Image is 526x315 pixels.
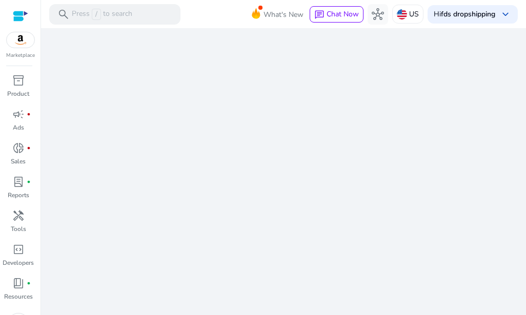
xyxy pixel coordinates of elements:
[8,191,29,200] p: Reports
[264,6,304,24] span: What's New
[12,243,25,256] span: code_blocks
[310,6,363,23] button: chatChat Now
[6,52,35,59] p: Marketplace
[4,292,33,301] p: Resources
[397,9,407,19] img: us.svg
[12,108,25,120] span: campaign
[441,9,495,19] b: fds dropshipping
[12,176,25,188] span: lab_profile
[12,277,25,289] span: book_4
[434,11,495,18] p: Hi
[12,74,25,87] span: inventory_2
[13,123,24,132] p: Ads
[27,180,31,184] span: fiber_manual_record
[314,10,325,20] span: chat
[11,224,26,234] p: Tools
[12,209,25,222] span: handyman
[72,9,132,20] p: Press to search
[27,112,31,116] span: fiber_manual_record
[372,8,384,20] span: hub
[368,4,388,25] button: hub
[11,157,26,166] p: Sales
[7,89,29,98] p: Product
[3,258,34,267] p: Developers
[499,8,512,20] span: keyboard_arrow_down
[57,8,70,20] span: search
[27,146,31,150] span: fiber_manual_record
[12,142,25,154] span: donut_small
[409,5,419,23] p: US
[7,32,34,48] img: amazon.svg
[92,9,101,20] span: /
[327,9,359,19] span: Chat Now
[27,281,31,285] span: fiber_manual_record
